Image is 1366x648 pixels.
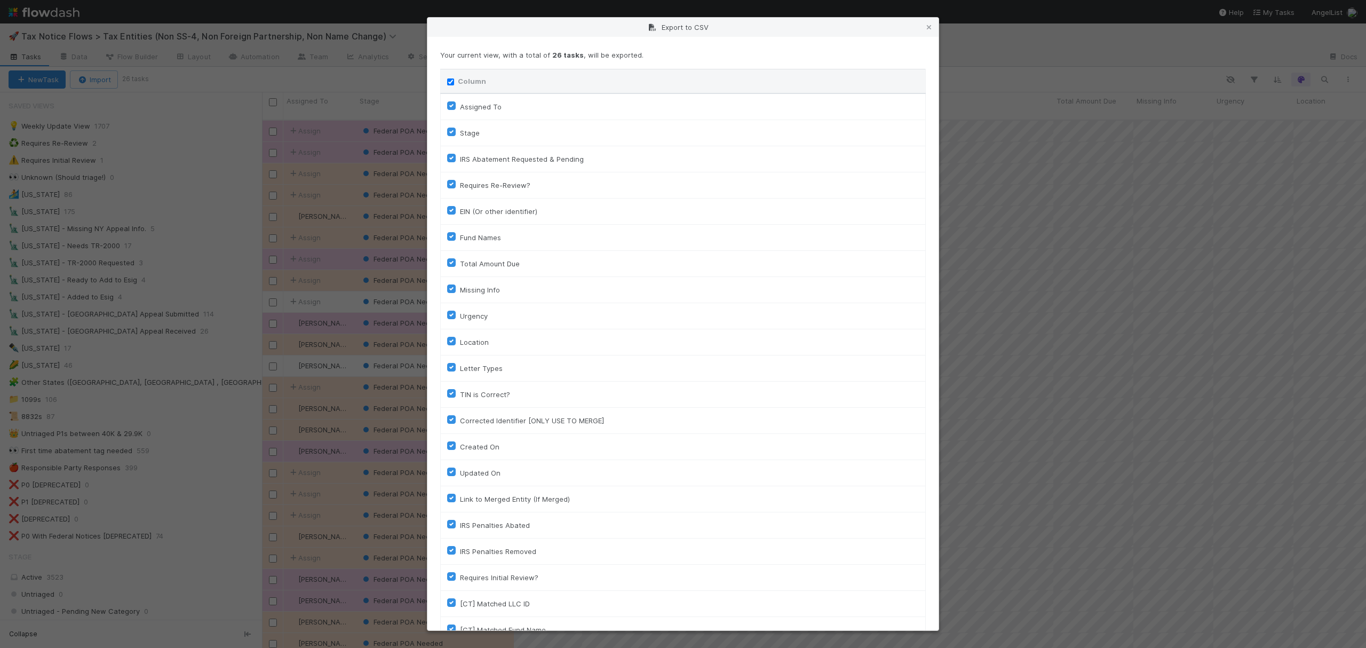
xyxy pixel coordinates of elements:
label: [CT] Matched LLC ID [460,597,530,610]
label: IRS Abatement Requested & Pending [460,153,584,165]
label: Link to Merged Entity (If Merged) [460,493,570,505]
label: Requires Re-Review? [460,179,530,192]
label: [CT] Matched Fund Name [460,623,546,636]
label: Created On [460,440,499,453]
label: Updated On [460,467,501,479]
label: Corrected Identifier [ONLY USE TO MERGE] [460,414,604,427]
div: Export to CSV [427,18,939,37]
label: Stage [460,127,480,139]
label: EIN (Or other identifier) [460,205,537,218]
label: IRS Penalties Abated [460,519,530,532]
strong: 26 tasks [552,51,584,59]
p: Your current view, with a total of , will be exported. [440,50,926,60]
label: Total Amount Due [460,257,520,270]
label: Letter Types [460,362,503,375]
label: TIN is Correct? [460,388,510,401]
label: Missing Info [460,283,500,296]
label: Requires Initial Review? [460,571,538,584]
label: Location [460,336,489,349]
label: Fund Names [460,231,501,244]
label: Column [458,76,486,86]
label: Urgency [460,310,488,322]
label: IRS Penalties Removed [460,545,536,558]
label: Assigned To [460,100,502,113]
